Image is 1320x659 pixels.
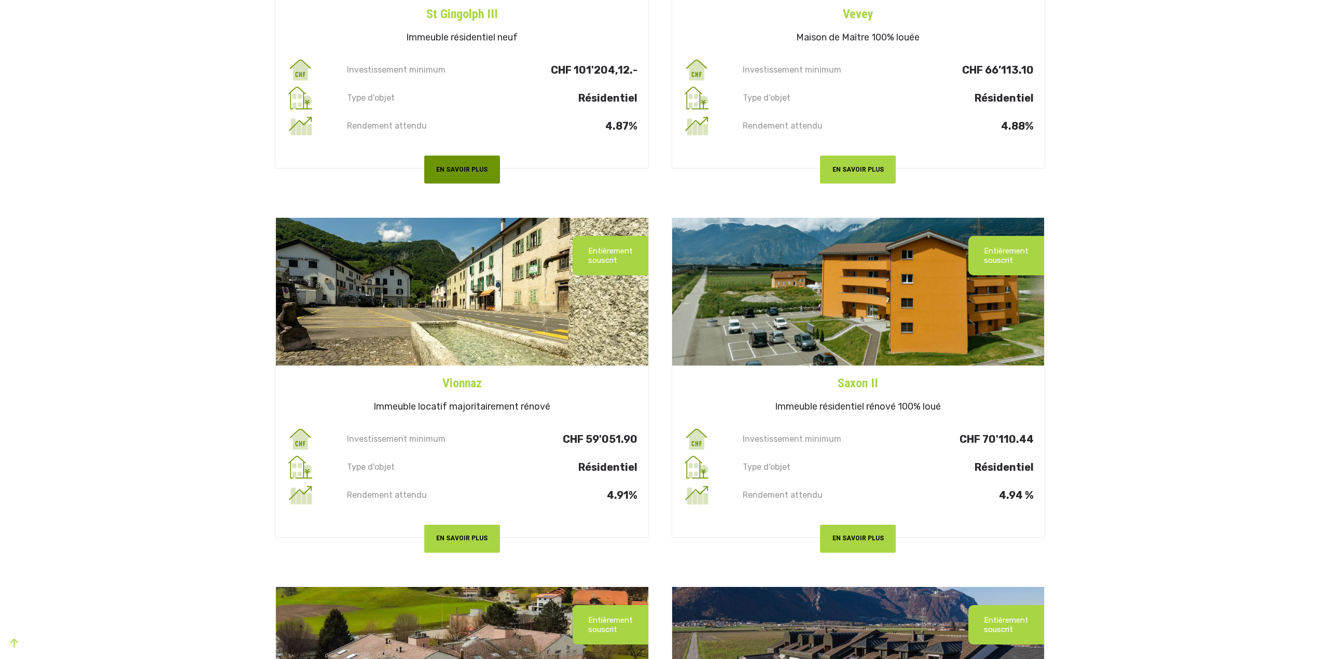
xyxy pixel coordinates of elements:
[345,490,491,500] p: Rendement attendu
[887,93,1034,103] p: Résidentiel
[588,246,633,265] p: Entièrement souscrit
[286,481,314,509] img: rendement
[491,434,637,444] p: CHF 59'051.90
[741,490,887,500] p: Rendement attendu
[588,615,633,634] p: Entièrement souscrit
[424,156,500,183] button: EN SAVOIR PLUS
[887,434,1034,444] p: CHF 70'110.44
[741,93,887,103] p: Type d'objet
[887,490,1034,500] p: 4.94 %
[984,246,1029,265] p: Entièrement souscrit
[672,366,1045,392] a: Saxon II
[276,23,648,56] h5: Immeuble résidentiel neuf
[491,121,637,131] p: 4.87%
[741,462,887,472] p: Type d'objet
[741,434,887,444] p: Investissement minimum
[345,121,491,131] p: Rendement attendu
[683,112,711,140] img: rendement
[887,462,1034,472] p: Résidentiel
[286,453,314,481] img: type
[887,121,1034,131] p: 4.88%
[276,218,648,366] img: vionaaz-property
[683,56,711,84] img: invest_min
[286,56,314,84] img: invest_min
[741,121,887,131] p: Rendement attendu
[683,84,711,112] img: type
[424,525,500,552] button: EN SAVOIR PLUS
[491,490,637,500] p: 4.91%
[286,112,314,140] img: rendement
[820,146,896,159] a: EN SAVOIR PLUS
[345,65,491,75] p: Investissement minimum
[491,65,637,75] p: CHF 101'204,12.-
[672,23,1045,56] h5: Maison de Maître 100% louée
[820,525,896,552] button: EN SAVOIR PLUS
[345,434,491,444] p: Investissement minimum
[683,481,711,509] img: rendement
[286,84,314,112] img: type
[286,425,314,453] img: invest_min
[345,93,491,103] p: Type d'objet
[984,615,1029,634] p: Entièrement souscrit
[887,65,1034,75] p: CHF 66’113.10
[345,462,491,472] p: Type d'objet
[741,65,887,75] p: Investissement minimum
[683,453,711,481] img: type
[424,146,500,159] a: EN SAVOIR PLUS
[491,462,637,472] p: Résidentiel
[683,425,711,453] img: invest_min
[276,366,648,392] a: Vionnaz
[820,156,896,183] button: EN SAVOIR PLUS
[672,392,1045,425] h5: Immeuble résidentiel rénové 100% loué
[276,392,648,425] h5: Immeuble locatif majoritairement rénové
[491,93,637,103] p: Résidentiel
[820,515,896,527] a: EN SAVOIR PLUS
[424,515,500,527] a: EN SAVOIR PLUS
